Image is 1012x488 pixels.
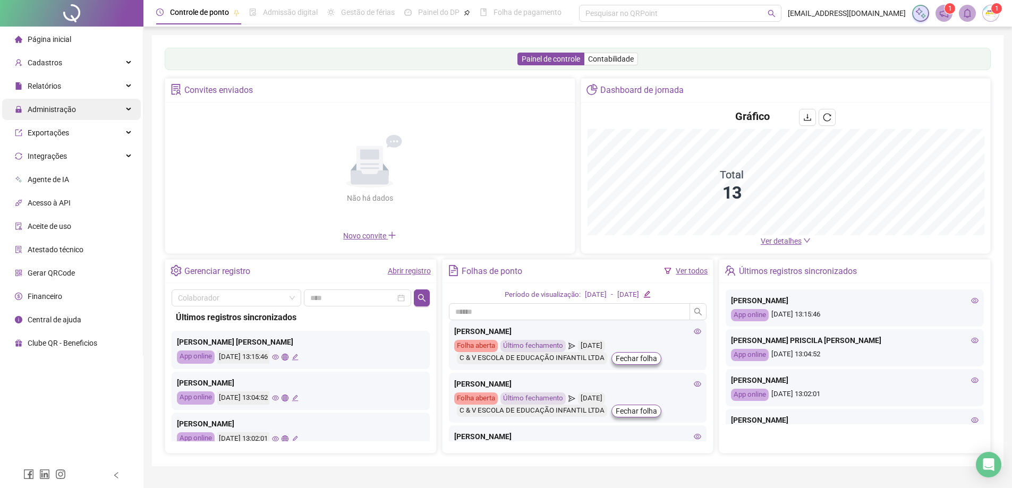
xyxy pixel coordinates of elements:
span: gift [15,339,22,347]
div: App online [731,349,769,361]
div: [PERSON_NAME] [PERSON_NAME] [177,336,424,348]
span: Página inicial [28,35,71,44]
div: [PERSON_NAME] [454,431,702,442]
span: dashboard [404,8,412,16]
span: Aceite de uso [28,222,71,230]
div: [PERSON_NAME] [731,295,979,306]
span: file-text [448,265,459,276]
span: 1 [995,5,999,12]
span: left [113,472,120,479]
span: down [803,237,811,244]
span: instagram [55,469,66,480]
span: Controle de ponto [170,8,229,16]
img: sparkle-icon.fc2bf0ac1784a2077858766a79e2daf3.svg [915,7,926,19]
span: pie-chart [586,84,598,95]
a: Abrir registro [388,267,431,275]
a: Ver detalhes down [761,237,811,245]
span: export [15,129,22,136]
span: reload [823,113,831,122]
button: Fechar folha [611,405,661,417]
span: pushpin [464,10,470,16]
div: [DATE] [578,392,605,405]
span: edit [292,354,299,361]
img: 71702 [983,5,999,21]
div: [DATE] 13:15:46 [217,350,269,364]
span: eye [694,380,701,388]
span: facebook [23,469,34,480]
span: info-circle [15,316,22,323]
span: Gestão de férias [341,8,395,16]
div: [PERSON_NAME] [731,374,979,386]
span: Gerar QRCode [28,269,75,277]
div: Convites enviados [184,81,253,99]
span: eye [272,395,279,401]
span: global [282,435,288,442]
span: clock-circle [156,8,164,16]
div: [PERSON_NAME] [731,414,979,426]
span: edit [643,290,650,297]
div: Último fechamento [500,340,566,352]
span: qrcode [15,269,22,277]
div: App online [177,432,215,446]
div: [DATE] [617,289,639,301]
span: [EMAIL_ADDRESS][DOMAIN_NAME] [788,7,906,19]
span: Exportações [28,129,69,137]
div: Período de visualização: [505,289,581,301]
span: home [15,36,22,43]
div: Último fechamento [500,392,566,405]
div: [PERSON_NAME] [454,378,702,390]
h4: Gráfico [735,109,770,124]
div: Últimos registros sincronizados [176,311,426,324]
sup: Atualize o seu contato no menu Meus Dados [991,3,1002,14]
span: Painel de controle [522,55,580,63]
span: Admissão digital [263,8,318,16]
span: Central de ajuda [28,315,81,324]
div: Folhas de ponto [462,262,522,280]
span: plus [388,231,396,239]
div: [DATE] 13:02:01 [217,432,269,446]
div: [DATE] [578,340,605,352]
div: Folha aberta [454,392,498,405]
div: [DATE] [585,289,607,301]
div: App online [731,389,769,401]
span: Folha de pagamento [494,8,562,16]
span: Fechar folha [616,405,657,417]
div: App online [731,309,769,321]
span: pushpin [233,10,240,16]
div: Open Intercom Messenger [976,452,1001,477]
span: Integrações [28,152,67,160]
span: audit [15,222,22,230]
div: [PERSON_NAME] PRISCILA [PERSON_NAME] [731,335,979,346]
span: notification [939,8,949,18]
span: eye [971,376,979,384]
div: Folha aberta [454,340,498,352]
span: send [568,340,575,352]
span: setting [171,265,182,276]
span: send [568,392,575,405]
span: Novo convite [343,232,396,240]
div: - [611,289,613,301]
button: Fechar folha [611,352,661,365]
a: Ver todos [676,267,708,275]
span: solution [15,246,22,253]
span: 1 [948,5,952,12]
span: edit [292,395,299,401]
sup: 1 [945,3,955,14]
div: [DATE] 13:02:01 [731,389,979,401]
span: eye [272,435,279,442]
span: search [768,10,776,18]
span: file [15,82,22,90]
div: Dashboard de jornada [600,81,684,99]
div: Não há dados [321,192,419,204]
span: global [282,395,288,401]
div: [PERSON_NAME] [454,326,702,337]
span: file-done [249,8,257,16]
span: global [282,354,288,361]
span: api [15,199,22,207]
div: [PERSON_NAME] [177,418,424,430]
span: Ver detalhes [761,237,802,245]
span: filter [664,267,671,275]
div: [DATE] 13:15:46 [731,309,979,321]
span: Painel do DP [418,8,460,16]
span: user-add [15,59,22,66]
